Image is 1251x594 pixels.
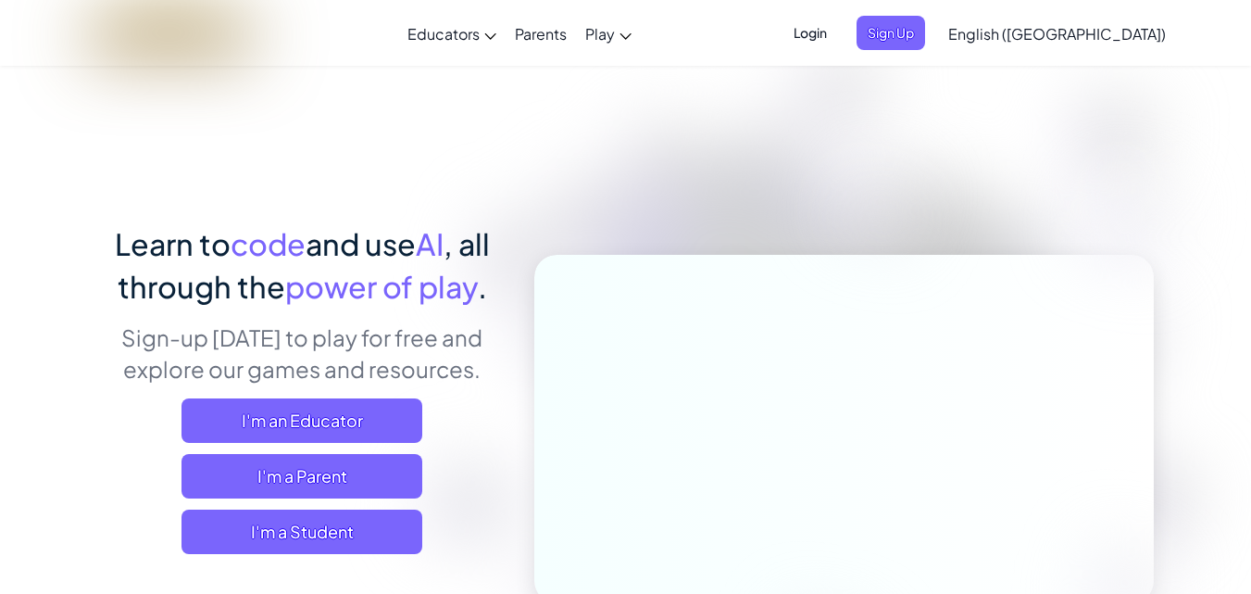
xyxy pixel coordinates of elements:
p: Sign-up [DATE] to play for free and explore our games and resources. [98,322,507,385]
a: I'm an Educator [181,398,422,443]
span: Learn to [115,225,231,262]
a: Educators [398,8,506,58]
span: AI [416,225,444,262]
img: Overlap cubes [1055,139,1215,296]
span: and use [306,225,416,262]
img: CodeCombat logo [90,14,252,52]
span: . [478,268,487,305]
a: Parents [506,8,576,58]
a: Play [576,8,641,58]
a: English ([GEOGRAPHIC_DATA]) [939,8,1175,58]
button: I'm a Student [181,510,422,554]
span: Play [585,24,615,44]
span: English ([GEOGRAPHIC_DATA]) [948,24,1166,44]
span: Educators [407,24,480,44]
img: Overlap cubes [814,138,947,276]
span: power of play [285,268,478,305]
a: I'm a Parent [181,454,422,499]
span: code [231,225,306,262]
button: Sign Up [857,16,925,50]
button: Login [782,16,838,50]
